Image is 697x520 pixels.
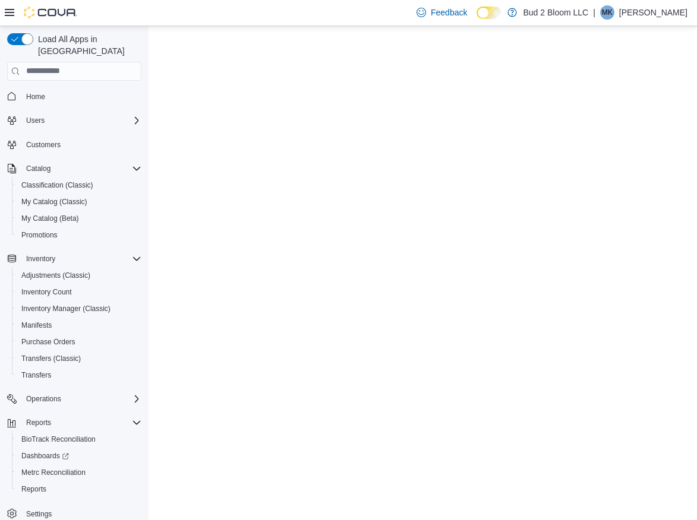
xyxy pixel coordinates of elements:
button: Classification (Classic) [12,177,146,194]
button: Users [2,112,146,129]
a: Home [21,90,50,104]
button: Metrc Reconciliation [12,464,146,481]
div: Marcus Kirk [600,5,614,20]
a: Metrc Reconciliation [17,465,90,480]
span: Operations [26,394,61,404]
a: Manifests [17,318,56,332]
button: Customers [2,136,146,153]
a: Adjustments (Classic) [17,268,95,283]
span: Purchase Orders [21,337,75,347]
button: Operations [2,391,146,407]
span: Reports [17,482,141,496]
a: Promotions [17,228,62,242]
button: Reports [2,414,146,431]
span: Catalog [21,161,141,176]
span: Settings [26,509,52,519]
button: Transfers [12,367,146,383]
button: My Catalog (Classic) [12,194,146,210]
a: Reports [17,482,51,496]
p: [PERSON_NAME] [619,5,687,20]
span: Purchase Orders [17,335,141,349]
button: Manifests [12,317,146,334]
span: Inventory Count [21,287,72,297]
span: Customers [26,140,61,150]
a: Transfers [17,368,56,382]
span: Transfers (Classic) [21,354,81,363]
button: Adjustments (Classic) [12,267,146,284]
a: Dashboards [12,448,146,464]
span: My Catalog (Classic) [17,195,141,209]
span: Reports [26,418,51,427]
button: Inventory Manager (Classic) [12,300,146,317]
span: MK [602,5,613,20]
span: BioTrack Reconciliation [21,435,96,444]
span: Inventory [26,254,55,264]
span: Transfers [17,368,141,382]
a: Purchase Orders [17,335,80,349]
span: My Catalog (Beta) [21,214,79,223]
button: Catalog [21,161,55,176]
span: Metrc Reconciliation [21,468,86,477]
a: My Catalog (Beta) [17,211,84,226]
button: Users [21,113,49,128]
span: Home [26,92,45,102]
a: Dashboards [17,449,74,463]
button: Promotions [12,227,146,243]
span: BioTrack Reconciliation [17,432,141,446]
button: Reports [21,416,56,430]
span: Manifests [17,318,141,332]
button: Purchase Orders [12,334,146,350]
span: Operations [21,392,141,406]
span: Inventory Manager (Classic) [17,302,141,316]
button: Inventory Count [12,284,146,300]
span: My Catalog (Beta) [17,211,141,226]
span: Classification (Classic) [21,180,93,190]
span: My Catalog (Classic) [21,197,87,207]
span: Transfers [21,370,51,380]
span: Metrc Reconciliation [17,465,141,480]
button: Operations [21,392,66,406]
span: Dark Mode [477,19,477,20]
span: Reports [21,484,46,494]
a: Inventory Manager (Classic) [17,302,115,316]
a: Transfers (Classic) [17,351,86,366]
button: BioTrack Reconciliation [12,431,146,448]
button: Catalog [2,160,146,177]
span: Catalog [26,164,51,173]
button: Transfers (Classic) [12,350,146,367]
span: Inventory [21,252,141,266]
a: Feedback [412,1,472,24]
span: Manifests [21,321,52,330]
span: Dashboards [17,449,141,463]
span: Inventory Manager (Classic) [21,304,111,313]
button: Reports [12,481,146,497]
span: Promotions [17,228,141,242]
span: Dashboards [21,451,69,461]
a: BioTrack Reconciliation [17,432,100,446]
a: Classification (Classic) [17,178,98,192]
span: Users [21,113,141,128]
span: Adjustments (Classic) [17,268,141,283]
p: | [593,5,595,20]
span: Inventory Count [17,285,141,299]
span: Adjustments (Classic) [21,271,90,280]
span: Load All Apps in [GEOGRAPHIC_DATA] [33,33,141,57]
span: Transfers (Classic) [17,351,141,366]
p: Bud 2 Bloom LLC [523,5,588,20]
button: Inventory [21,252,60,266]
span: Users [26,116,45,125]
button: My Catalog (Beta) [12,210,146,227]
span: Classification (Classic) [17,178,141,192]
span: Reports [21,416,141,430]
a: Inventory Count [17,285,77,299]
a: Customers [21,138,65,152]
span: Customers [21,137,141,152]
a: My Catalog (Classic) [17,195,92,209]
input: Dark Mode [477,7,502,19]
img: Cova [24,7,77,18]
button: Inventory [2,251,146,267]
button: Home [2,88,146,105]
span: Feedback [431,7,467,18]
span: Home [21,89,141,104]
span: Promotions [21,230,58,240]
